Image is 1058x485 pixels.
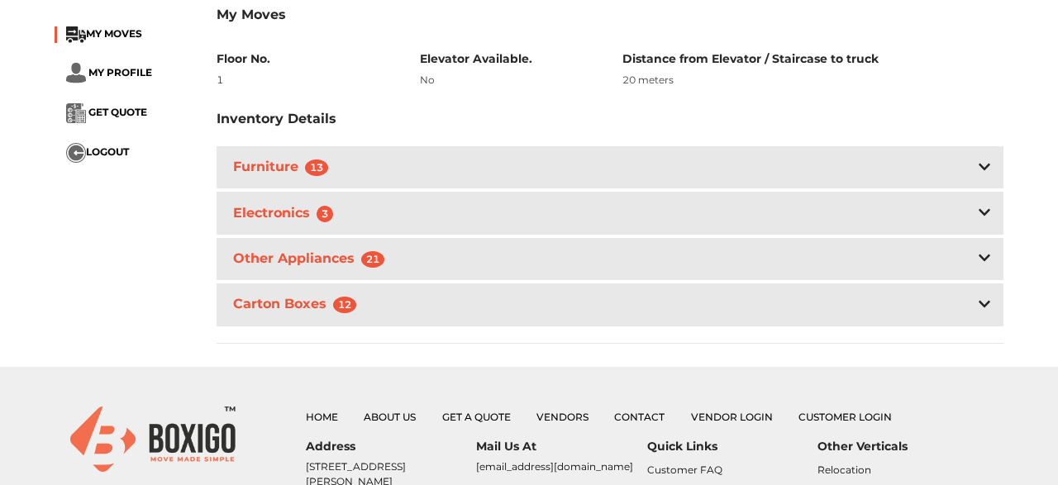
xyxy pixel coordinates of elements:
[217,7,1003,22] h3: My Moves
[217,111,336,126] h3: Inventory Details
[306,411,338,423] a: Home
[817,440,988,454] h6: Other Verticals
[420,52,598,66] h6: Elevator Available.
[66,27,142,40] a: ...MY MOVES
[66,143,129,163] button: ...LOGOUT
[230,155,338,179] h3: Furniture
[66,26,86,43] img: ...
[217,73,394,88] div: 1
[622,52,1003,66] h6: Distance from Elevator / Staircase to truck
[420,73,598,88] div: No
[817,464,871,476] a: Relocation
[442,411,511,423] a: Get a Quote
[230,247,394,271] h3: Other Appliances
[66,63,86,83] img: ...
[230,202,343,226] h3: Electronics
[317,206,333,222] span: 3
[66,66,152,78] a: ... MY PROFILE
[88,66,152,78] span: MY PROFILE
[88,106,147,118] span: GET QUOTE
[305,159,328,176] span: 13
[70,407,236,472] img: boxigo_logo_small
[536,411,589,423] a: Vendors
[798,411,892,423] a: Customer Login
[66,103,86,123] img: ...
[647,440,817,454] h6: Quick Links
[647,464,722,476] a: Customer FAQ
[86,27,142,40] span: MY MOVES
[622,73,1003,88] div: 20 meters
[364,411,416,423] a: About Us
[86,145,129,158] span: LOGOUT
[306,440,476,454] h6: Address
[333,297,356,313] span: 12
[614,411,665,423] a: Contact
[217,52,394,66] h6: Floor No.
[691,411,773,423] a: Vendor Login
[230,292,366,316] h3: Carton Boxes
[66,106,147,118] a: ... GET QUOTE
[66,143,86,163] img: ...
[476,440,646,454] h6: Mail Us At
[361,251,384,268] span: 21
[476,460,633,473] a: [EMAIL_ADDRESS][DOMAIN_NAME]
